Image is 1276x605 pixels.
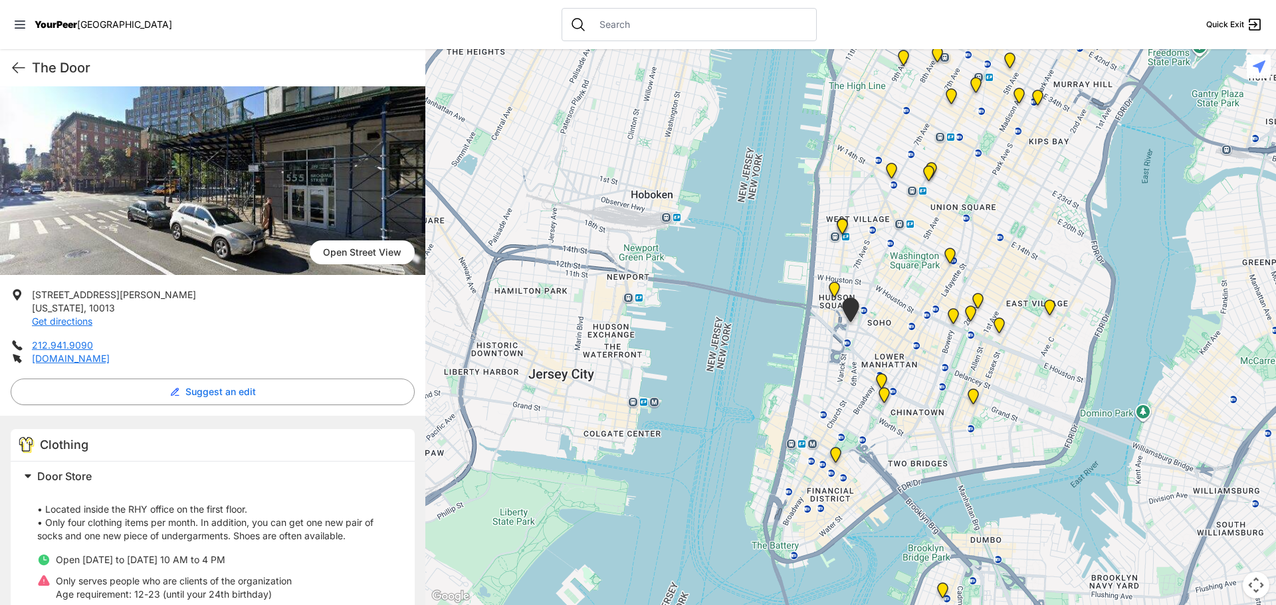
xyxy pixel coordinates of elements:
a: YourPeer[GEOGRAPHIC_DATA] [35,21,172,29]
span: [STREET_ADDRESS][PERSON_NAME] [32,289,196,300]
div: Manhattan [1041,300,1058,321]
div: Main Office [827,447,844,468]
span: , [84,302,86,313]
div: Church of St. Francis Xavier - Front Entrance [923,162,940,183]
span: Open Street View [310,240,415,264]
div: Chelsea [895,50,912,71]
span: Open [DATE] to [DATE] 10 AM to 4 PM [56,554,225,565]
input: Search [591,18,808,31]
span: [US_STATE] [32,302,84,313]
p: 12-23 (until your 24th birthday) [56,588,292,601]
div: Greenwich Village [834,218,851,240]
div: Lower East Side Youth Drop-in Center. Yellow doors with grey buzzer on the right [965,389,982,410]
a: Quick Exit [1206,17,1263,33]
img: Google [429,588,473,605]
span: Clothing [40,438,88,452]
div: Bowery Campus [945,308,962,329]
div: Harvey Milk High School [942,248,958,269]
div: Main Location, SoHo, DYCD Youth Drop-in Center [839,298,862,327]
div: Back of the Church [920,165,937,187]
span: Age requirement: [56,588,132,600]
a: Get directions [32,315,92,327]
button: Map camera controls [1243,572,1269,598]
span: Door Store [37,470,92,483]
span: 10013 [89,302,115,313]
span: Only serves people who are clients of the organization [56,575,292,586]
div: St. Joseph House [962,305,979,327]
div: Headquarters [968,77,984,98]
div: Maryhouse [970,293,986,314]
div: Church of the Village [883,163,900,184]
a: 212.941.9090 [32,339,93,351]
div: Tribeca Campus/New York City Rescue Mission [873,373,890,394]
div: Greater New York City [1011,88,1027,109]
div: University Community Social Services (UCSS) [991,317,1008,339]
span: YourPeer [35,19,77,30]
div: Art and Acceptance LGBTQIA2S+ Program [834,218,851,239]
div: Manhattan Criminal Court [876,387,893,408]
a: Open this area in Google Maps (opens a new window) [429,588,473,605]
div: Mainchance Adult Drop-in Center [1029,90,1046,111]
div: New Location, Headquarters [943,88,960,110]
h1: The Door [32,58,415,77]
a: [DOMAIN_NAME] [32,353,110,364]
span: [GEOGRAPHIC_DATA] [77,19,172,30]
div: Antonio Olivieri Drop-in Center [929,46,946,68]
span: Suggest an edit [185,385,256,398]
button: Suggest an edit [11,379,415,405]
span: Quick Exit [1206,19,1244,30]
p: • Located inside the RHY office on the first floor. • Only four clothing items per month. In addi... [37,489,399,543]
